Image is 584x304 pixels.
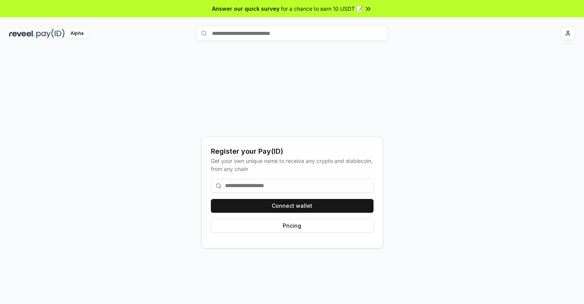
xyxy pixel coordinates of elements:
div: Register your Pay(ID) [211,146,374,157]
button: Connect wallet [211,199,374,213]
img: reveel_dark [9,29,35,38]
span: for a chance to earn 10 USDT 📝 [281,5,363,13]
img: pay_id [36,29,65,38]
button: Pricing [211,219,374,233]
span: Answer our quick survey [212,5,279,13]
div: Get your own unique name to receive any crypto and stablecoin, from any chain [211,157,374,173]
div: Alpha [66,29,88,38]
